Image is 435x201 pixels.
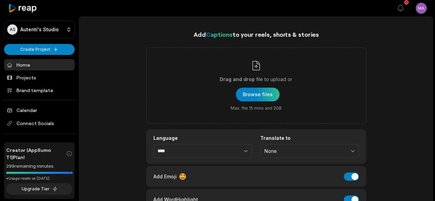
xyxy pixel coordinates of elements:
[260,135,359,141] label: Translate to
[231,105,282,111] span: Max. file 15 mins and 2GB
[264,148,345,154] span: None
[206,31,232,38] span: Captions
[236,88,280,101] button: Drag and dropfile to upload orMax. file 15 mins and 2GB
[260,144,359,158] button: None
[4,72,75,83] a: Projects
[4,44,75,55] button: Create Project
[220,75,255,83] span: Drag and drop
[4,59,75,70] a: Home
[4,117,75,130] span: Connect Socials
[4,104,75,116] a: Calendar
[6,163,73,170] div: 299 remaining minutes
[6,146,66,161] span: Creator (AppSumo T1) Plan!
[153,173,177,180] span: Add Emoji
[4,85,75,96] a: Brand template
[7,24,18,35] div: AS
[153,135,252,141] label: Language
[256,75,292,83] span: file to upload or
[20,26,59,33] p: Autenti's Studio
[146,30,366,39] h1: Add to your reels, shorts & stories
[6,176,73,181] div: *Usage resets on [DATE]
[179,172,186,181] span: 🤩
[6,183,73,195] button: Upgrade Tier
